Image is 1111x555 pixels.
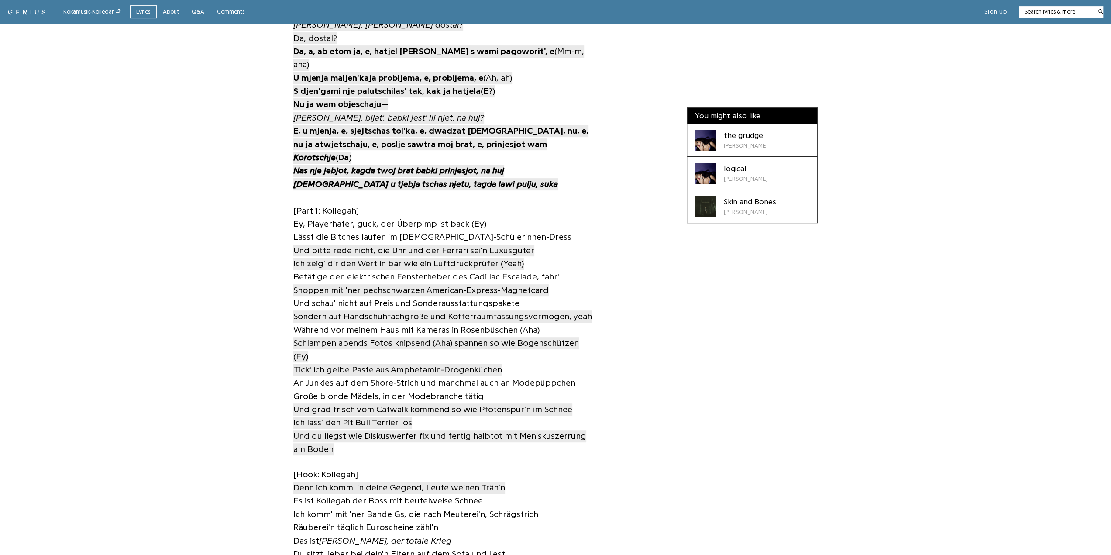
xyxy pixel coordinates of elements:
a: Cover art for logical by Olivia Rodrigological[PERSON_NAME] [687,157,817,190]
b: Nu ja wam objeschaju— [293,100,388,109]
span: Denn ich komm' in deine Gegend, Leute weinen Trän'n [293,482,505,494]
div: Cover art for logical by Olivia Rodrigo [695,163,716,184]
div: Skin and Bones [724,196,776,208]
div: Cover art for the grudge by Olivia Rodrigo [695,130,716,151]
a: Comments [211,5,251,19]
a: Ich lass' den Pit Bull Terrier los [293,416,412,430]
span: Tick' ich gelbe Paste aus Amphetamin-Drogenküchen [293,364,502,376]
div: [PERSON_NAME] [724,208,776,217]
b: Da [338,153,349,162]
div: [PERSON_NAME] [724,175,768,183]
a: Und du liegst wie Diskuswerfer fix und fertig halbtot mit Meniskuszerrung am Boden [293,429,586,456]
b: Nas nje jebjot, kagda twoj brat babki prinjesjot, na huj [DEMOGRAPHIC_DATA] u tjebja tschas njetu... [293,166,558,188]
i: [PERSON_NAME], der totale Krieg [319,536,451,545]
span: Und du liegst wie Diskuswerfer fix und fertig halbtot mit Meniskuszerrung am Boden [293,430,586,455]
a: Und grad frisch vom Catwalk kommend so wie Pfotenspur'n im Schnee [293,403,572,416]
a: Und bitte rede nicht, die Uhr und der Ferrari sei'n Luxusgüter [293,244,534,257]
div: [PERSON_NAME] [724,141,768,150]
a: Q&A [186,5,211,19]
div: Cover art for Skin and Bones by David Kushner [695,196,716,217]
input: Search lyrics & more [1019,7,1093,16]
b: Da, a, ab etom ja, e, hatjel [PERSON_NAME] s wami pagoworit', e [293,47,554,56]
button: Sign Up [984,8,1007,16]
b: S djen'gami nje palutschilas' tak, kak ja hatjela [293,86,481,96]
span: Ich lass' den Pit Bull Terrier los [293,417,412,429]
span: Schlampen abends Fotos knipsend (Aha) spannen so wie Bogenschützen (Ey) [293,337,579,362]
a: Sondern auf Handschuhfachgröße und Kofferraumfassungsvermögen, yeah [293,310,592,324]
div: Kokamusik - Kollegah [63,7,121,17]
span: Und bitte rede nicht, die Uhr und der Ferrari sei'n Luxusgüter [293,245,534,257]
a: Shoppen mit 'ner pechschwarzen American-Express-Magnetcard [293,283,549,297]
b: E, u mjenja, e, sjejtschas tol'ka, e, dwadzat [DEMOGRAPHIC_DATA], nu, e, nu ja atwjetschaju, e, p... [293,126,588,148]
div: the grudge [724,130,768,141]
a: Tick' ich gelbe Paste aus Amphetamin-Drogenküchen [293,363,502,376]
a: Denn ich komm' in deine Gegend, Leute weinen Trän'n [293,481,505,494]
a: About [157,5,186,19]
i: [PERSON_NAME], bljat', babki jest' ili njet, na huj? [293,113,484,122]
a: Lyrics [130,5,157,19]
b: Korotschje [293,153,336,162]
span: Shoppen mit 'ner pechschwarzen American-Express-Magnetcard [293,284,549,296]
a: Cover art for Skin and Bones by David KushnerSkin and Bones[PERSON_NAME] [687,190,817,223]
a: Ich zeig' dir den Wert in bar wie ein Luftdruckprüfer (Yeah) [293,257,524,270]
a: Cover art for the grudge by Olivia Rodrigothe grudge[PERSON_NAME] [687,124,817,157]
span: Sondern auf Handschuhfachgröße und Kofferraumfassungsvermögen, yeah [293,310,592,323]
div: logical [724,163,768,175]
span: Ich zeig' dir den Wert in bar wie ein Luftdruckprüfer (Yeah) [293,258,524,270]
a: Schlampen abends Fotos knipsend (Aha) spannen so wie Bogenschützen (Ey) [293,336,579,363]
i: [PERSON_NAME], [PERSON_NAME] dostal? [293,20,463,29]
div: You might also like [687,108,817,124]
b: U mjenja maljen'kaja probljema, e, probljema, e [293,73,483,83]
